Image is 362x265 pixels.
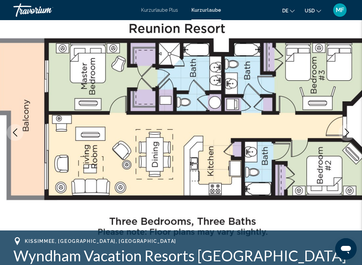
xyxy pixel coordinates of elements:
[336,6,344,13] font: MF
[282,8,288,13] font: de
[191,7,221,13] a: Kurzurlaube
[282,6,295,15] button: Sprache ändern
[339,124,355,141] button: Next image
[335,238,357,260] iframe: Schaltfläche zum Öffnen des Messaging-Fensters
[305,6,321,15] button: Währung ändern
[305,8,315,13] font: USD
[331,3,349,17] button: Benutzermenü
[141,7,178,13] a: Kurzurlaube Plus
[25,238,176,244] span: Kissimmee, [GEOGRAPHIC_DATA], [GEOGRAPHIC_DATA]
[13,3,134,17] a: Travorium
[7,124,23,141] button: Previous image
